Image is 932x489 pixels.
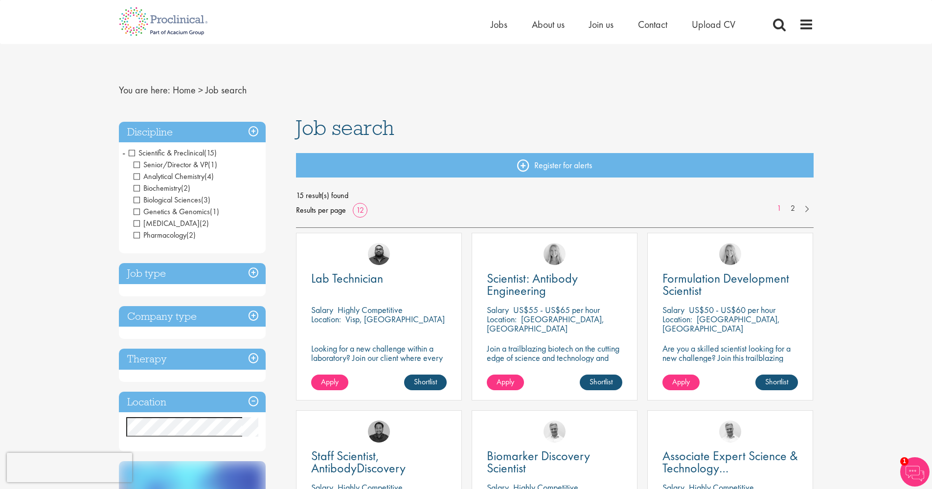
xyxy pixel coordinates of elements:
span: 1 [900,457,909,466]
span: (2) [181,183,190,193]
a: Scientist: Antibody Engineering [487,272,622,297]
span: Location: [662,313,692,325]
span: Lab Technician [311,270,383,287]
span: Analytical Chemistry [134,171,214,181]
img: Joshua Bye [719,421,741,443]
a: Contact [638,18,667,31]
h3: Company type [119,306,266,327]
a: About us [532,18,565,31]
a: Shortlist [755,375,798,390]
a: Apply [662,375,700,390]
a: 12 [353,205,367,215]
p: Are you a skilled scientist looking for a new challenge? Join this trailblazing biotech on the cu... [662,344,798,390]
iframe: reCAPTCHA [7,453,132,482]
a: Register for alerts [296,153,814,178]
span: Apply [497,377,514,387]
span: Salary [311,304,333,315]
span: You are here: [119,84,170,96]
span: Staff Scientist, AntibodyDiscovery [311,447,406,476]
a: Formulation Development Scientist [662,272,798,297]
a: Biomarker Discovery Scientist [487,450,622,474]
span: (2) [186,230,196,240]
span: Senior/Director & VP [134,159,217,170]
p: US$50 - US$60 per hour [689,304,775,315]
span: [MEDICAL_DATA] [134,218,200,228]
span: Biological Sciences [134,195,201,205]
span: Salary [487,304,509,315]
span: 15 result(s) found [296,188,814,203]
span: Laboratory Technician [134,218,209,228]
span: Scientific & Preclinical [129,148,217,158]
a: 1 [772,203,786,214]
a: Associate Expert Science & Technology ([MEDICAL_DATA]) [662,450,798,474]
p: US$55 - US$65 per hour [513,304,600,315]
p: [GEOGRAPHIC_DATA], [GEOGRAPHIC_DATA] [662,313,780,334]
h3: Discipline [119,122,266,143]
a: Join us [589,18,614,31]
a: Shannon Briggs [544,243,566,265]
span: Location: [311,313,341,325]
span: (1) [210,206,219,217]
span: Upload CV [692,18,735,31]
span: (3) [201,195,210,205]
span: Pharmacology [134,230,196,240]
p: Looking for a new challenge within a laboratory? Join our client where every experiment brings us... [311,344,447,372]
p: Join a trailblazing biotech on the cutting edge of science and technology and make a change in th... [487,344,622,381]
img: Shannon Briggs [719,243,741,265]
span: Apply [321,377,339,387]
span: > [198,84,203,96]
img: Mike Raletz [368,421,390,443]
a: 2 [786,203,800,214]
h3: Therapy [119,349,266,370]
span: (1) [208,159,217,170]
p: Visp, [GEOGRAPHIC_DATA] [345,313,445,325]
span: Senior/Director & VP [134,159,208,170]
span: Genetics & Genomics [134,206,210,217]
span: - [122,145,125,160]
span: Biological Sciences [134,195,210,205]
span: Scientist: Antibody Engineering [487,270,578,299]
span: (15) [204,148,217,158]
span: Apply [672,377,690,387]
a: Shortlist [580,375,622,390]
span: Location: [487,313,517,325]
span: Job search [296,114,394,141]
span: Salary [662,304,684,315]
img: Ashley Bennett [368,243,390,265]
span: Genetics & Genomics [134,206,219,217]
span: Biomarker Discovery Scientist [487,447,590,476]
a: breadcrumb link [173,84,196,96]
a: Apply [311,375,348,390]
span: Pharmacology [134,230,186,240]
span: Results per page [296,203,346,218]
a: Jobs [491,18,507,31]
span: (4) [205,171,214,181]
p: [GEOGRAPHIC_DATA], [GEOGRAPHIC_DATA] [487,313,604,334]
img: Joshua Bye [544,421,566,443]
a: Apply [487,375,524,390]
span: Biochemistry [134,183,181,193]
a: Lab Technician [311,272,447,285]
h3: Job type [119,263,266,284]
h3: Location [119,392,266,413]
span: Analytical Chemistry [134,171,205,181]
span: Biochemistry [134,183,190,193]
a: Staff Scientist, AntibodyDiscovery [311,450,447,474]
img: Chatbot [900,457,930,487]
span: Job search [205,84,247,96]
a: Shortlist [404,375,447,390]
span: (2) [200,218,209,228]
